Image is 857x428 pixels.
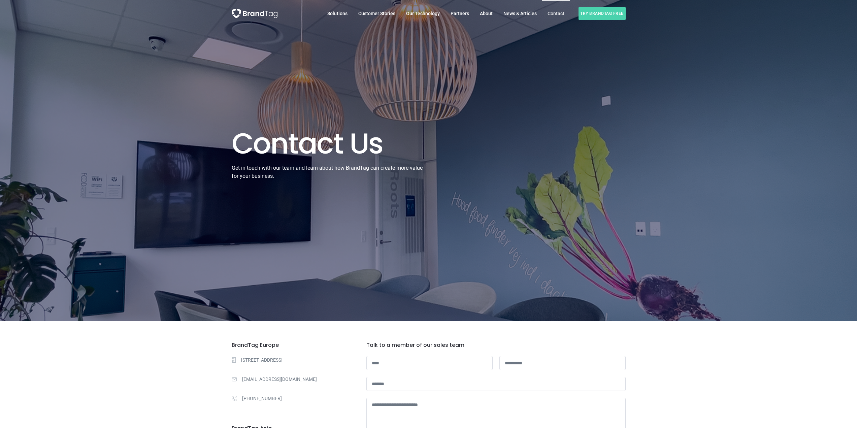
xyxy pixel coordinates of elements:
[480,11,493,16] span: About
[241,356,356,364] p: [STREET_ADDRESS]
[366,341,626,349] h6: Talk to a member of our sales team
[579,7,626,20] span: Try BrandTag free
[327,11,348,16] span: Solutions
[232,129,491,159] h2: Contact Us
[232,341,356,349] h6: BrandTag Europe
[548,11,564,16] span: Contact
[232,164,424,180] p: Get in touch with our team and learn about how BrandTag can create more value for your business.
[451,11,469,16] span: Partners
[503,11,537,16] span: News & Articles
[406,11,440,16] span: Our Technology
[242,375,356,383] p: [EMAIL_ADDRESS][DOMAIN_NAME]
[232,356,356,364] a: [STREET_ADDRESS]
[358,11,395,16] span: Customer Stories
[232,9,277,18] img: BrandTag
[242,394,356,402] p: [PHONE_NUMBER]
